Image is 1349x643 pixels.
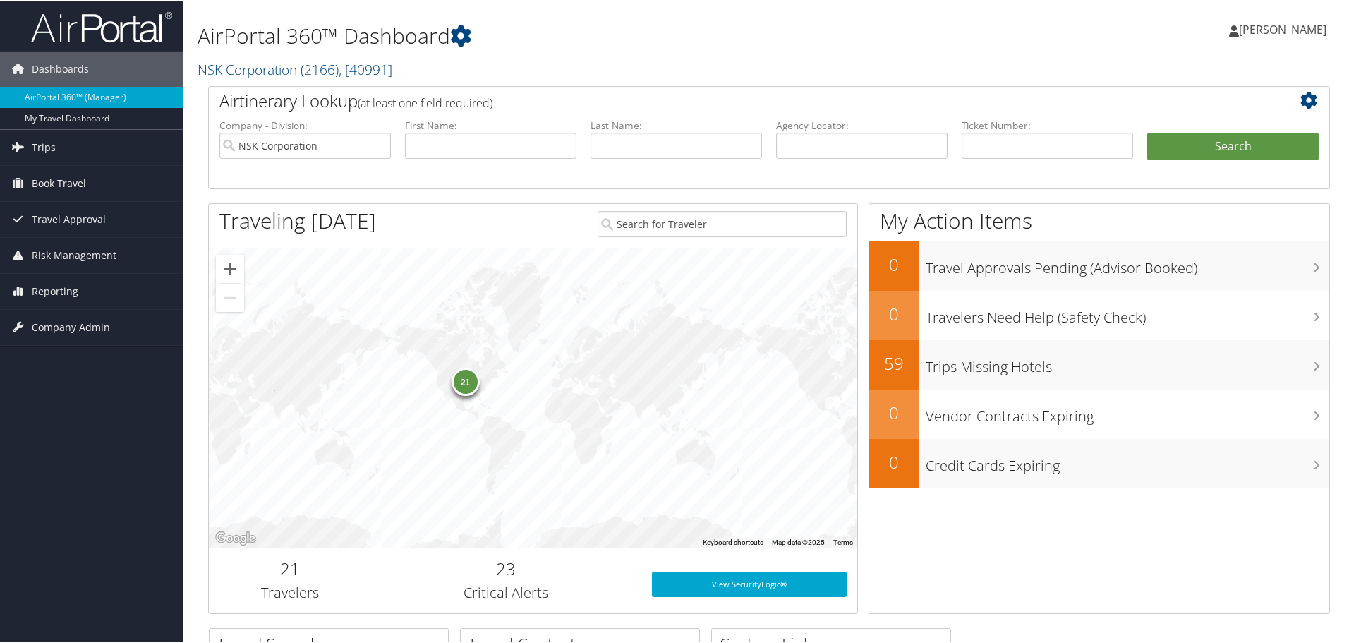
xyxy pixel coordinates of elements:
[32,272,78,308] span: Reporting
[216,253,244,282] button: Zoom in
[301,59,339,78] span: ( 2166 )
[219,205,376,234] h1: Traveling [DATE]
[962,117,1133,131] label: Ticket Number:
[869,301,919,325] h2: 0
[703,536,763,546] button: Keyboard shortcuts
[219,117,391,131] label: Company - Division:
[869,240,1329,289] a: 0Travel Approvals Pending (Advisor Booked)
[219,88,1226,112] h2: Airtinerary Lookup
[926,299,1329,326] h3: Travelers Need Help (Safety Check)
[31,9,172,42] img: airportal-logo.png
[32,308,110,344] span: Company Admin
[772,537,825,545] span: Map data ©2025
[869,399,919,423] h2: 0
[1147,131,1319,160] button: Search
[219,582,361,601] h3: Travelers
[869,438,1329,487] a: 0Credit Cards Expiring
[219,555,361,579] h2: 21
[382,582,631,601] h3: Critical Alerts
[339,59,392,78] span: , [ 40991 ]
[405,117,576,131] label: First Name:
[198,59,392,78] a: NSK Corporation
[833,537,853,545] a: Terms (opens in new tab)
[32,200,106,236] span: Travel Approval
[216,282,244,311] button: Zoom out
[32,50,89,85] span: Dashboards
[32,128,56,164] span: Trips
[869,339,1329,388] a: 59Trips Missing Hotels
[32,164,86,200] span: Book Travel
[598,210,847,236] input: Search for Traveler
[32,236,116,272] span: Risk Management
[1239,20,1326,36] span: [PERSON_NAME]
[652,570,847,596] a: View SecurityLogic®
[451,366,479,395] div: 21
[869,251,919,275] h2: 0
[926,447,1329,474] h3: Credit Cards Expiring
[869,449,919,473] h2: 0
[1229,7,1341,49] a: [PERSON_NAME]
[212,528,259,546] img: Google
[382,555,631,579] h2: 23
[358,94,492,109] span: (at least one field required)
[926,349,1329,375] h3: Trips Missing Hotels
[869,388,1329,438] a: 0Vendor Contracts Expiring
[591,117,762,131] label: Last Name:
[198,20,960,49] h1: AirPortal 360™ Dashboard
[212,528,259,546] a: Open this area in Google Maps (opens a new window)
[869,205,1329,234] h1: My Action Items
[869,350,919,374] h2: 59
[869,289,1329,339] a: 0Travelers Need Help (Safety Check)
[926,250,1329,277] h3: Travel Approvals Pending (Advisor Booked)
[926,398,1329,425] h3: Vendor Contracts Expiring
[776,117,948,131] label: Agency Locator:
